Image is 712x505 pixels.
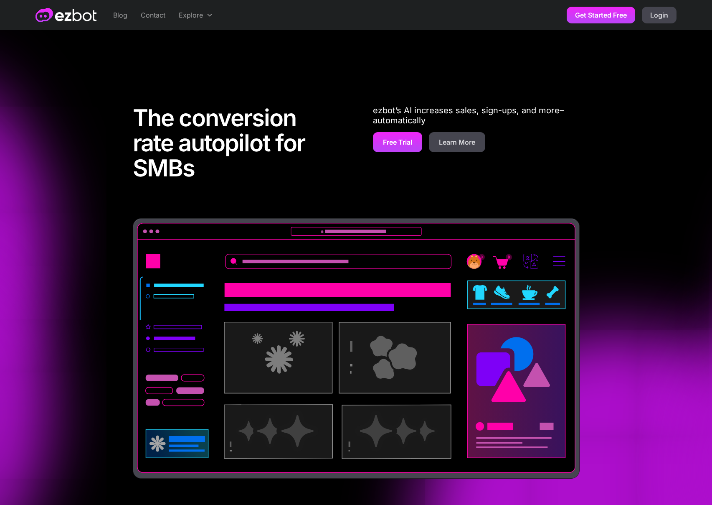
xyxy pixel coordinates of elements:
a: Free Trial [373,132,422,152]
h1: The conversion rate autopilot for SMBs [133,105,340,185]
a: Learn More [429,132,485,152]
div: Explore [179,10,203,20]
a: Get Started Free [567,7,635,23]
a: Login [642,7,677,23]
a: home [35,8,96,22]
p: ezbot’s AI increases sales, sign-ups, and more–automatically [373,105,580,125]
